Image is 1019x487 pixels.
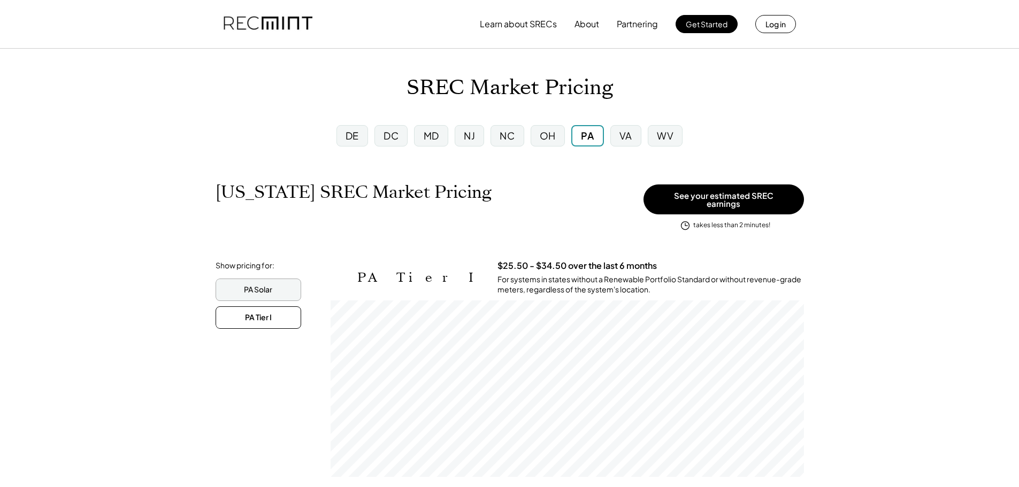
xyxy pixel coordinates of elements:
[581,129,594,142] div: PA
[500,129,515,142] div: NC
[464,129,475,142] div: NJ
[357,270,481,285] h2: PA Tier I
[480,13,557,35] button: Learn about SRECs
[224,6,312,42] img: recmint-logotype%403x.png
[657,129,673,142] div: WV
[424,129,439,142] div: MD
[497,274,804,295] div: For systems in states without a Renewable Portfolio Standard or without revenue-grade meters, reg...
[384,129,399,142] div: DC
[617,13,658,35] button: Partnering
[244,284,272,295] div: PA Solar
[497,260,657,272] h3: $25.50 - $34.50 over the last 6 months
[574,13,599,35] button: About
[693,221,770,230] div: takes less than 2 minutes!
[540,129,556,142] div: OH
[407,75,613,101] h1: SREC Market Pricing
[643,184,804,214] button: See your estimated SREC earnings
[216,260,274,271] div: Show pricing for:
[619,129,632,142] div: VA
[346,129,359,142] div: DE
[216,182,492,203] h1: [US_STATE] SREC Market Pricing
[676,15,738,33] button: Get Started
[245,312,272,323] div: PA Tier I
[755,15,796,33] button: Log in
